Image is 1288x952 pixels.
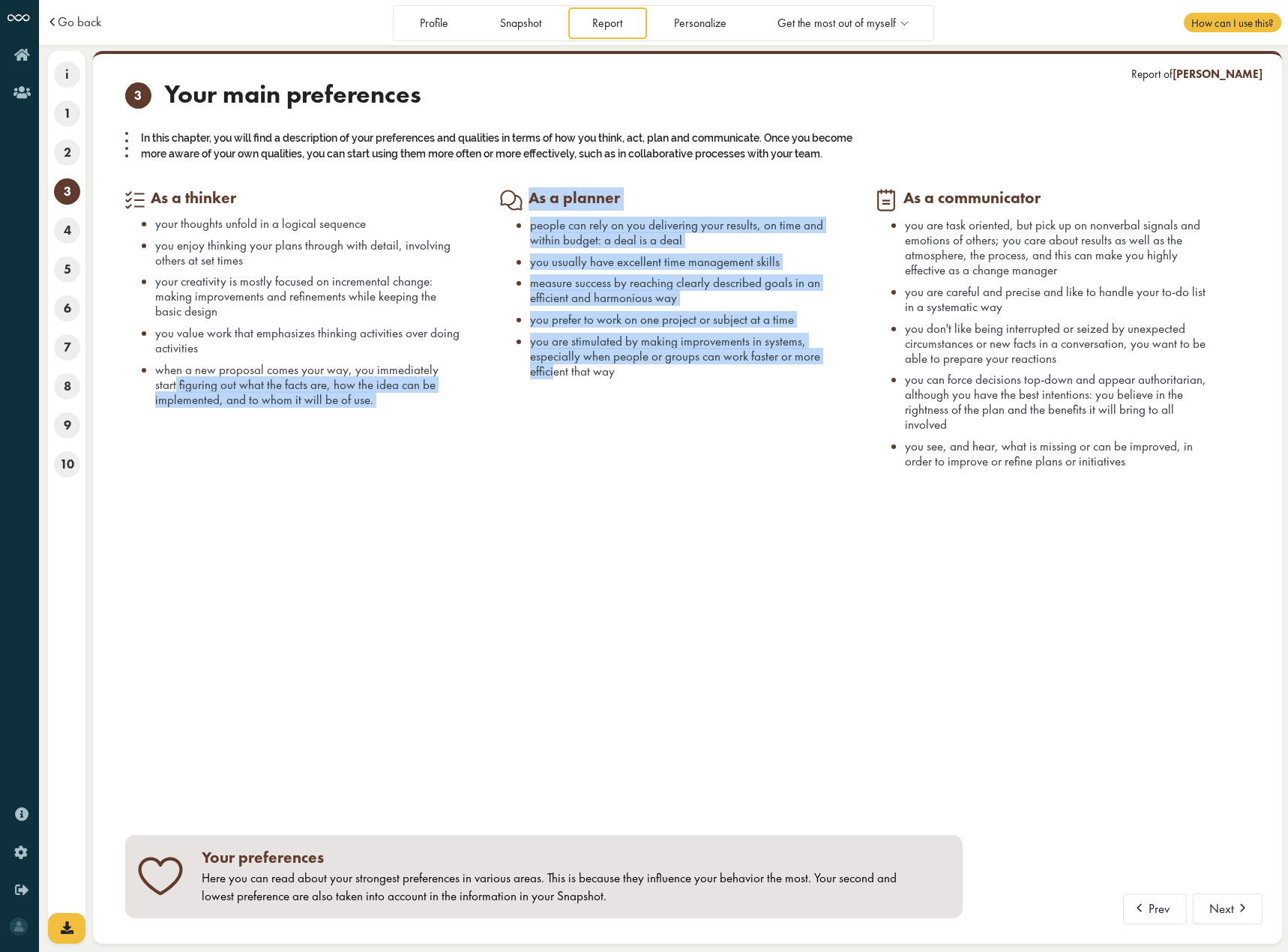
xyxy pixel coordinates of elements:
h3: As a thinker [125,188,462,209]
span: your creativity is mostly focused on incremental change: making improvements and refinements whil... [155,273,436,319]
span: 10 [54,451,80,477]
span: you enjoy thinking your plans through with detail, involving others at set times [155,237,451,268]
span: i [54,61,80,88]
h3: As a planner [500,188,837,211]
span: measure success by reaching clearly described goals in an efficient and harmonious way [530,274,820,306]
a: Report [568,7,647,38]
span: [PERSON_NAME] [1173,67,1263,82]
span: you see, and hear, what is missing or can be improved, in order to improve or refine plans or ini... [905,438,1193,469]
span: you are stimulated by making improvements in systems, especially when people or groups can work f... [530,333,820,379]
span: you prefer to work on one project or subject at a time [530,311,794,328]
span: 3 [125,82,151,109]
span: 7 [54,334,80,361]
a: Snapshot [475,7,565,38]
span: 2 [54,139,80,166]
span: you usually have excellent time management skills [530,253,780,270]
span: 6 [54,295,80,322]
span: your thoughts unfold in a logical sequence [155,215,366,232]
span: you value work that emphasizes thinking activities over doing activities [155,325,460,356]
span: people can rely on you delivering your results, on time and within budget: a deal is a deal [530,217,823,248]
a: Get the most out of myself [753,7,932,38]
span: Your main preferences [164,79,421,110]
span: when a new proposal comes your way, you immediately start figuring out what the facts are, how th... [155,361,439,408]
span: 1 [54,100,80,127]
a: Personalize [649,7,750,38]
span: How can I use this? [1184,13,1281,32]
div: In this chapter, you will find a description of your preferences and qualities in terms of how yo... [125,129,875,163]
span: Get the most out of myself [777,17,896,30]
span: you don't like being interrupted or seized by unexpected circumstances or new facts in a conversa... [905,320,1206,367]
span: 9 [54,412,80,439]
span: 4 [54,217,80,244]
a: Go back [58,16,101,28]
button: Prev [1123,894,1187,925]
h3: Your preferences [202,848,924,867]
div: Here you can read about your strongest preferences in various areas. This is because they influen... [202,870,924,906]
h3: As a communicator [875,188,1212,211]
span: you are task oriented, but pick up on nonverbal signals and emotions of others; you care about re... [905,217,1200,278]
button: Next [1193,894,1263,925]
span: 3 [54,178,80,205]
div: Report of [1131,67,1263,82]
span: you are careful and precise and like to handle your to-do list in a systematic way [905,283,1206,315]
span: 8 [54,373,80,400]
span: 5 [54,256,80,283]
a: Profile [396,7,473,38]
span: you can force decisions top-down and appear authoritarian, although you have the best intentions:... [905,371,1206,433]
